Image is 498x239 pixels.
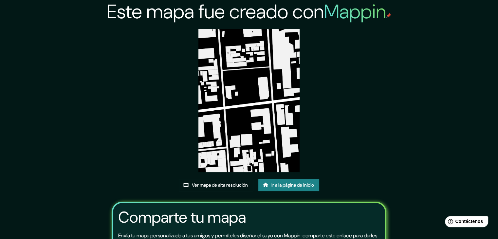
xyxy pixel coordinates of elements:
[386,13,391,18] img: pin de mapeo
[179,179,253,191] a: Ver mapa de alta resolución
[271,182,314,188] font: Ir a la página de inicio
[198,29,300,172] img: created-map
[258,179,319,191] a: Ir a la página de inicio
[118,207,246,228] font: Comparte tu mapa
[440,213,491,232] iframe: Lanzador de widgets de ayuda
[192,182,248,188] font: Ver mapa de alta resolución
